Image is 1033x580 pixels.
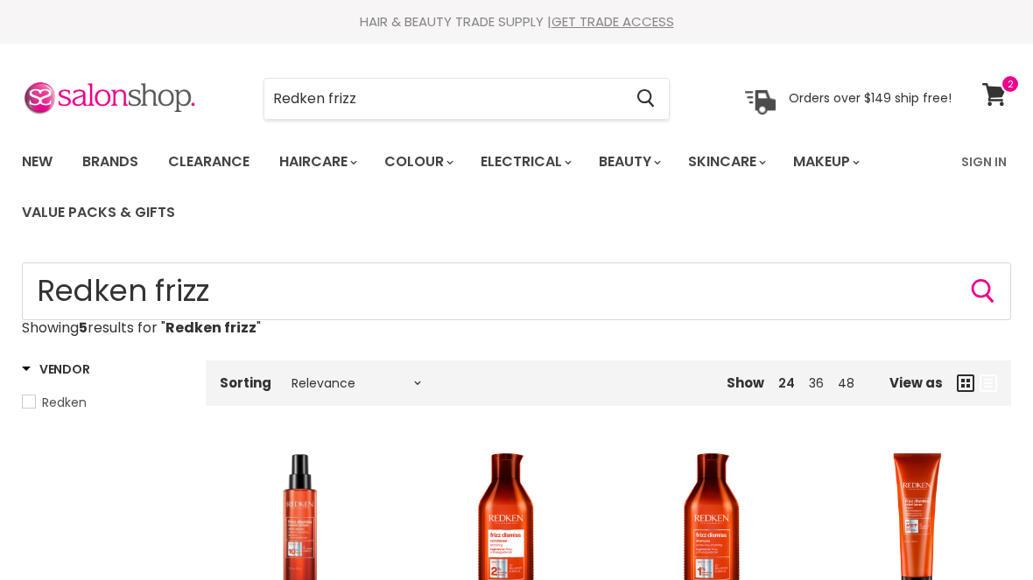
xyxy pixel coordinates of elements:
p: Orders over $149 ship free! [789,90,952,106]
label: Sorting [220,375,271,390]
a: Clearance [155,143,263,180]
button: Search [622,79,669,119]
a: Makeup [780,143,870,180]
strong: Redken frizz [165,318,256,338]
strong: 5 [79,318,88,338]
a: Value Packs & Gifts [9,194,188,231]
form: Product [22,262,1011,320]
ul: Main menu [9,136,951,238]
a: 24 [778,374,795,392]
p: Showing results for " " [22,320,1011,336]
a: Electrical [467,143,582,180]
span: Show [727,374,764,392]
a: GET TRADE ACCESS [552,12,674,31]
span: View as [889,375,943,390]
input: Search [22,262,1011,320]
a: Haircare [266,143,368,180]
a: Redken [22,393,184,412]
a: Brands [69,143,151,180]
form: Product [264,78,670,120]
a: Skincare [675,143,777,180]
a: Beauty [586,143,671,180]
a: New [9,143,66,180]
input: Search [264,79,622,119]
button: Search [969,277,997,305]
span: Redken [42,394,87,411]
a: 36 [809,374,824,392]
a: Colour [371,143,464,180]
a: 48 [838,374,854,392]
a: Sign In [951,143,1017,180]
h3: Vendor [22,360,89,378]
